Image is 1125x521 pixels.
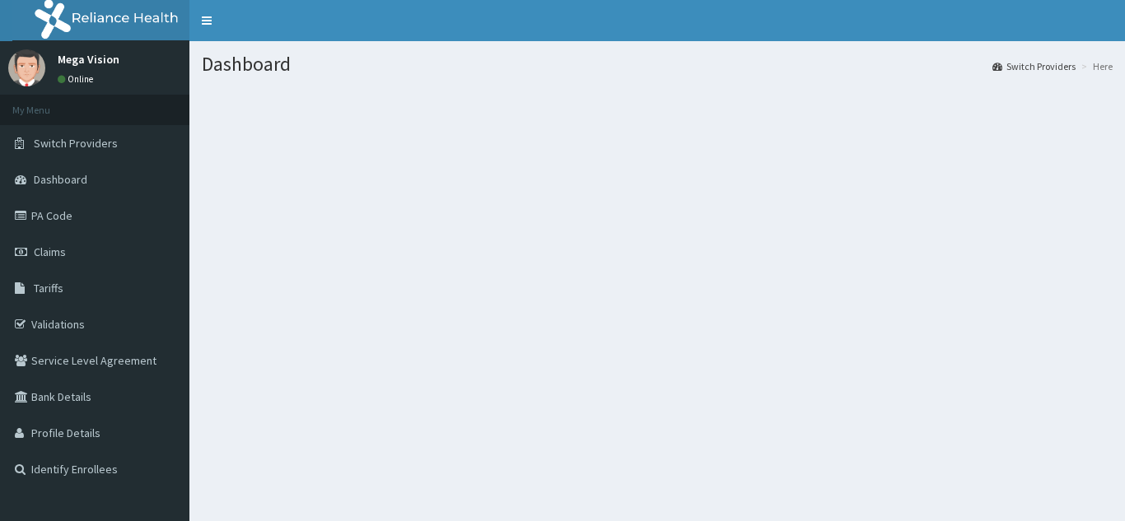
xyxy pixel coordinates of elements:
[34,281,63,295] span: Tariffs
[58,53,119,65] p: Mega Vision
[58,73,97,85] a: Online
[34,136,118,151] span: Switch Providers
[34,244,66,259] span: Claims
[1077,59,1113,73] li: Here
[34,172,87,187] span: Dashboard
[8,49,45,86] img: User Image
[992,59,1076,73] a: Switch Providers
[202,53,1113,75] h1: Dashboard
